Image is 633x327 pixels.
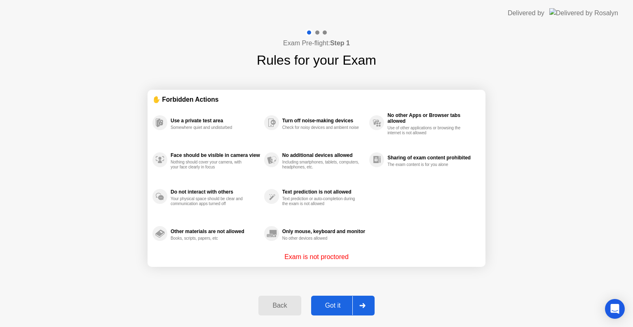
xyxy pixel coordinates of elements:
button: Back [258,296,301,315]
div: Books, scripts, papers, etc [171,236,249,241]
div: Nothing should cover your camera, with your face clearly in focus [171,160,249,170]
div: Sharing of exam content prohibited [387,155,476,161]
div: No other Apps or Browser tabs allowed [387,112,476,124]
div: No additional devices allowed [282,152,365,158]
div: Check for noisy devices and ambient noise [282,125,360,130]
div: Text prediction or auto-completion during the exam is not allowed [282,196,360,206]
div: The exam content is for you alone [387,162,465,167]
div: Your physical space should be clear and communication apps turned off [171,196,249,206]
div: Got it [314,302,352,309]
div: Only mouse, keyboard and monitor [282,229,365,234]
div: Turn off noise-making devices [282,118,365,124]
img: Delivered by Rosalyn [549,8,618,18]
div: Delivered by [508,8,544,18]
div: Other materials are not allowed [171,229,260,234]
b: Step 1 [330,40,350,47]
div: ✋ Forbidden Actions [152,95,481,104]
div: Back [261,302,298,309]
p: Exam is not proctored [284,252,349,262]
div: Open Intercom Messenger [605,299,625,319]
h4: Exam Pre-flight: [283,38,350,48]
div: Use a private test area [171,118,260,124]
div: Including smartphones, tablets, computers, headphones, etc. [282,160,360,170]
div: Face should be visible in camera view [171,152,260,158]
div: Use of other applications or browsing the internet is not allowed [387,126,465,135]
button: Got it [311,296,375,315]
div: Text prediction is not allowed [282,189,365,195]
div: Do not interact with others [171,189,260,195]
div: No other devices allowed [282,236,360,241]
div: Somewhere quiet and undisturbed [171,125,249,130]
h1: Rules for your Exam [257,50,376,70]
